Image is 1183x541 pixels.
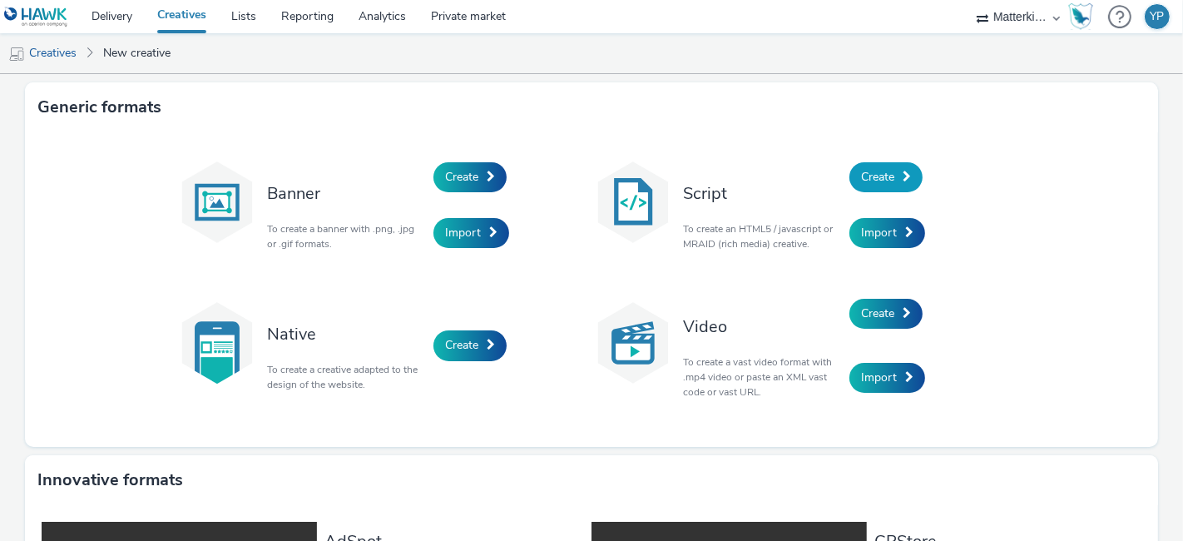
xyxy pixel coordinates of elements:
[683,182,841,205] h3: Script
[95,33,179,73] a: New creative
[861,225,897,241] span: Import
[861,169,894,185] span: Create
[433,218,509,248] a: Import
[4,7,68,27] img: undefined Logo
[591,161,675,244] img: code.svg
[267,362,425,392] p: To create a creative adapted to the design of the website.
[445,337,478,353] span: Create
[683,315,841,338] h3: Video
[683,221,841,251] p: To create an HTML5 / javascript or MRAID (rich media) creative.
[37,95,161,120] h3: Generic formats
[267,221,425,251] p: To create a banner with .png, .jpg or .gif formats.
[176,161,259,244] img: banner.svg
[176,301,259,385] img: native.svg
[1068,3,1093,30] img: Hawk Academy
[267,182,425,205] h3: Banner
[1068,3,1100,30] a: Hawk Academy
[849,299,923,329] a: Create
[445,225,481,241] span: Import
[37,468,183,493] h3: Innovative formats
[445,169,478,185] span: Create
[1151,4,1165,29] div: YP
[861,370,897,385] span: Import
[861,305,894,321] span: Create
[8,46,25,62] img: mobile
[433,330,507,360] a: Create
[849,363,925,393] a: Import
[591,301,675,385] img: video.svg
[267,323,425,345] h3: Native
[683,355,841,400] p: To create a vast video format with .mp4 video or paste an XML vast code or vast URL.
[433,162,507,192] a: Create
[849,162,923,192] a: Create
[849,218,925,248] a: Import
